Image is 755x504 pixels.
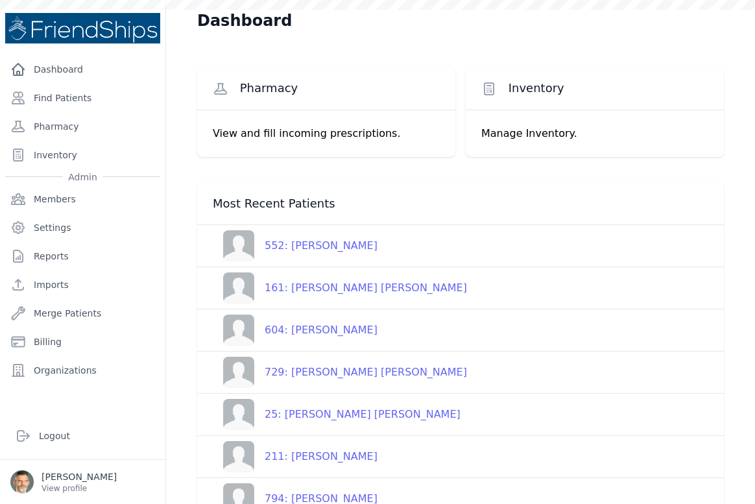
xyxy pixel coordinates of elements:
p: View and fill incoming prescriptions. [213,126,440,141]
a: Find Patients [5,85,160,111]
a: Organizations [5,357,160,383]
img: person-242608b1a05df3501eefc295dc1bc67a.jpg [223,441,254,472]
img: person-242608b1a05df3501eefc295dc1bc67a.jpg [223,315,254,346]
a: 161: [PERSON_NAME] [PERSON_NAME] [213,272,467,304]
a: Reports [5,243,160,269]
a: [PERSON_NAME] View profile [10,470,155,494]
a: 729: [PERSON_NAME] [PERSON_NAME] [213,357,467,388]
div: 211: [PERSON_NAME] [254,449,377,464]
a: Imports [5,272,160,298]
div: 161: [PERSON_NAME] [PERSON_NAME] [254,280,467,296]
span: Admin [63,171,102,184]
a: Logout [10,423,155,449]
img: person-242608b1a05df3501eefc295dc1bc67a.jpg [223,230,254,261]
div: 25: [PERSON_NAME] [PERSON_NAME] [254,407,461,422]
span: Pharmacy [240,80,298,96]
div: 552: [PERSON_NAME] [254,238,377,254]
div: 729: [PERSON_NAME] [PERSON_NAME] [254,365,467,380]
span: Inventory [509,80,564,96]
img: person-242608b1a05df3501eefc295dc1bc67a.jpg [223,399,254,430]
div: 604: [PERSON_NAME] [254,322,377,338]
img: Medical Missions EMR [5,13,160,43]
h1: Dashboard [197,10,292,31]
a: 25: [PERSON_NAME] [PERSON_NAME] [213,399,461,430]
a: Pharmacy [5,114,160,139]
a: Merge Patients [5,300,160,326]
a: 211: [PERSON_NAME] [213,441,377,472]
a: Members [5,186,160,212]
span: Most Recent Patients [213,196,335,211]
img: person-242608b1a05df3501eefc295dc1bc67a.jpg [223,357,254,388]
a: Pharmacy View and fill incoming prescriptions. [197,67,455,157]
a: Settings [5,215,160,241]
a: 552: [PERSON_NAME] [213,230,377,261]
p: [PERSON_NAME] [42,470,117,483]
p: View profile [42,483,117,494]
a: Billing [5,329,160,355]
img: person-242608b1a05df3501eefc295dc1bc67a.jpg [223,272,254,304]
a: 604: [PERSON_NAME] [213,315,377,346]
a: Inventory [5,142,160,168]
a: Dashboard [5,56,160,82]
a: Inventory Manage Inventory. [466,67,724,157]
p: Manage Inventory. [481,126,708,141]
